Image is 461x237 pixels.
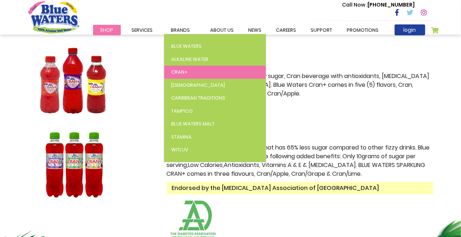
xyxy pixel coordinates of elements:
[342,1,368,8] span: Call Now :
[167,30,433,45] h2: CRAN+
[171,27,190,34] span: Brands
[172,133,192,140] span: Stamina
[172,43,202,50] span: Blue Waters
[167,182,433,194] span: Endorsed by the [MEDICAL_DATA] Association of [GEOGRAPHIC_DATA]
[342,1,415,9] p: [PHONE_NUMBER]
[172,94,226,101] span: Caribbean Traditions
[172,82,225,89] span: [DEMOGRAPHIC_DATA]
[203,25,241,35] a: about us
[304,25,340,35] a: support
[100,27,114,34] span: Shop
[172,146,189,153] span: WitLuv
[241,25,269,35] a: News
[28,1,79,33] a: store logo
[132,27,153,34] span: Services
[167,143,433,178] p: A carbonated flavored beverage that has 65% less sugar compared to other fizzy drinks. Blue Water...
[167,132,433,140] h3: Blue Waters Sparkling Cran+
[167,72,433,98] p: A naturally flavored, low calorie, low sugar, Cran beverage with antioxidants, [MEDICAL_DATA] and...
[172,69,188,75] span: Cran+
[269,25,304,35] a: careers
[340,25,386,35] a: Promotions
[167,61,433,68] h3: Blue Waters Cran+
[172,120,215,127] span: Blue Waters Malt
[395,24,425,35] a: login
[172,56,209,63] span: Alkaline Water
[28,132,120,198] img: Sparkling Cran 330ml
[172,108,193,114] span: Tampico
